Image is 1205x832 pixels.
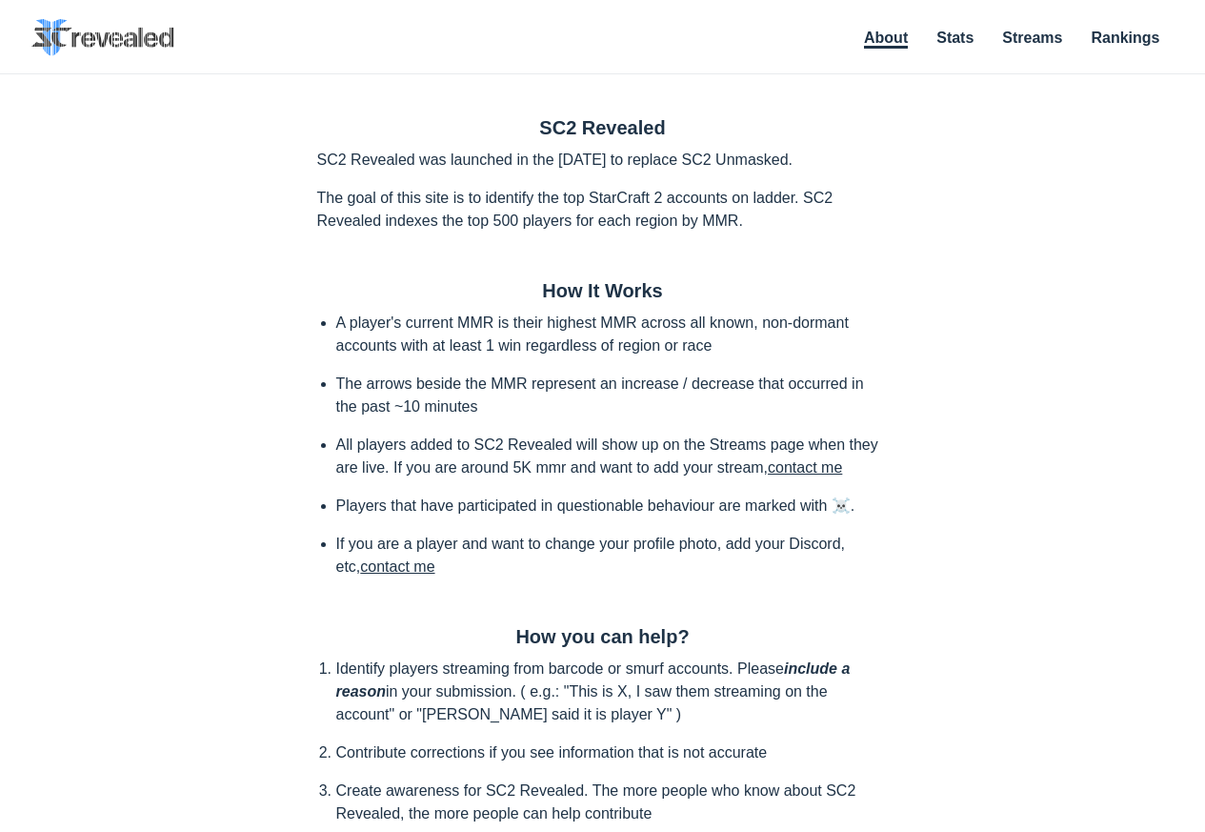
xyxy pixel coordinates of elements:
a: contact me [768,459,842,476]
a: Streams [1002,30,1062,46]
span: include a reason [336,660,851,700]
img: SC2 Revealed [31,19,174,56]
li: If you are a player and want to change your profile photo, add your Discord, etc, [336,533,889,578]
h2: SC2 Revealed [317,117,889,139]
a: Stats [936,30,974,46]
a: About [864,30,908,49]
li: Identify players streaming from barcode or smurf accounts. Please in your submission. ( e.g.: "Th... [336,658,889,726]
h2: How you can help? [317,626,889,648]
h2: How It Works [317,280,889,302]
a: contact me [360,558,434,575]
li: Create awareness for SC2 Revealed. The more people who know about SC2 Revealed, the more people c... [336,780,889,825]
li: Contribute corrections if you see information that is not accurate [336,741,889,764]
li: The arrows beside the MMR represent an increase / decrease that occurred in the past ~10 minutes [336,373,889,418]
li: All players added to SC2 Revealed will show up on the Streams page when they are live. If you are... [336,434,889,479]
li: Players that have participated in questionable behaviour are marked with ☠️. [336,495,889,517]
a: Rankings [1091,30,1159,46]
p: The goal of this site is to identify the top StarCraft 2 accounts on ladder. SC2 Revealed indexes... [317,187,889,233]
li: A player's current MMR is their highest MMR across all known, non-dormant accounts with at least ... [336,312,889,357]
p: SC2 Revealed was launched in the [DATE] to replace SC2 Unmasked. [317,149,889,172]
